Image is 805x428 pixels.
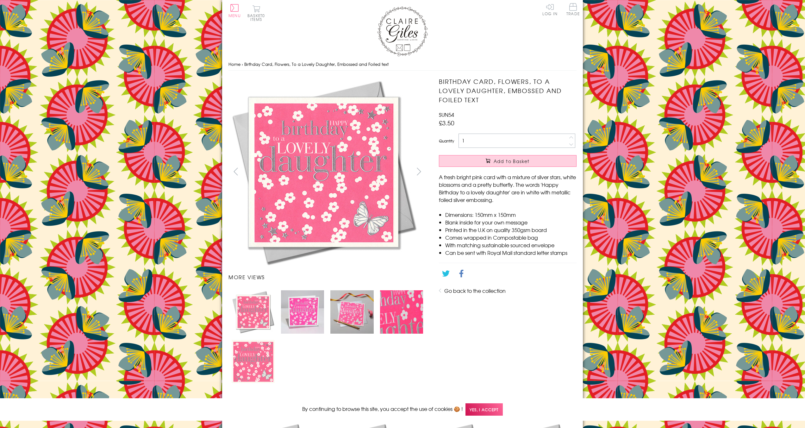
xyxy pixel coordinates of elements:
span: Menu [228,13,241,18]
li: Carousel Page 4 [377,287,426,337]
span: £3.50 [439,118,454,127]
span: Birthday Card, Flowers, To a Lovely Daughter, Embossed and Foiled text [244,61,389,67]
button: next [412,164,426,179]
li: Can be sent with Royal Mail standard letter stamps [445,249,577,256]
span: Trade [566,3,580,16]
button: Add to Basket [439,155,577,167]
span: 0 items [250,13,265,22]
li: Carousel Page 3 [327,287,377,337]
span: Yes, I accept [465,403,503,416]
img: Birthday Card, Flowers, To a Lovely Daughter, Embossed and Foiled text [232,340,275,383]
li: Carousel Page 1 (Current Slide) [228,287,278,337]
li: Dimensions: 150mm x 150mm [445,211,577,218]
label: Quantity [439,138,454,144]
img: Birthday Card, Flowers, To a Lovely Daughter, Embossed and Foiled text [281,290,324,333]
img: Birthday Card, Flowers, To a Lovely Daughter, Embossed and Foiled text [330,290,373,333]
nav: breadcrumbs [228,58,577,71]
li: Carousel Page 2 [278,287,327,337]
span: SUN54 [439,111,454,118]
span: › [242,61,243,67]
img: Birthday Card, Flowers, To a Lovely Daughter, Embossed and Foiled text [232,290,275,333]
a: Trade [566,3,580,17]
span: Add to Basket [494,158,530,164]
img: Claire Giles Greetings Cards [377,6,428,56]
img: Birthday Card, Flowers, To a Lovely Daughter, Embossed and Foiled text [228,77,418,267]
h3: More views [228,273,426,281]
button: prev [228,164,243,179]
button: Menu [228,4,241,17]
img: Birthday Card, Flowers, To a Lovely Daughter, Embossed and Foiled text [426,77,616,267]
li: Comes wrapped in Compostable bag [445,234,577,241]
a: Home [228,61,240,67]
button: Basket0 items [247,5,265,21]
li: Blank inside for your own message [445,218,577,226]
a: Go back to the collection [444,287,506,294]
a: Log In [542,3,558,16]
ul: Carousel Pagination [228,287,426,386]
h1: Birthday Card, Flowers, To a Lovely Daughter, Embossed and Foiled text [439,77,577,104]
li: With matching sustainable sourced envelope [445,241,577,249]
li: Carousel Page 5 [228,337,278,386]
li: Printed in the U.K on quality 350gsm board [445,226,577,234]
p: A fresh bright pink card with a mixture of silver stars, white blossoms and a pretty butterfly. T... [439,173,577,204]
img: Birthday Card, Flowers, To a Lovely Daughter, Embossed and Foiled text [380,290,423,333]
